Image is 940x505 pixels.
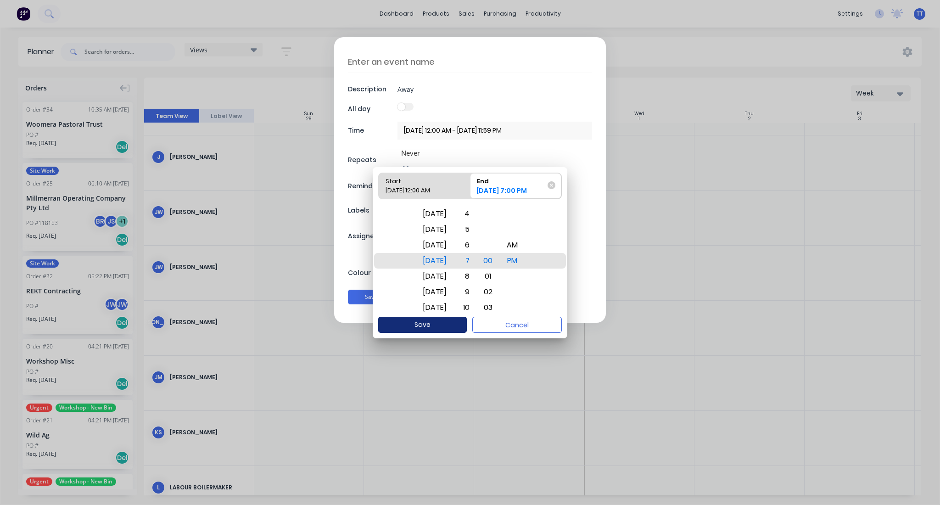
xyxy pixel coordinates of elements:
div: Hour [453,205,476,317]
button: Save [378,317,467,333]
div: 00 [478,253,498,269]
div: [DATE] [417,237,452,253]
div: Reminder [348,181,395,191]
div: Start [382,173,458,186]
div: 03 [478,300,498,315]
div: 8 [455,269,475,284]
div: [DATE] [417,222,452,237]
div: [DATE] [417,300,452,315]
div: Date [416,205,453,317]
div: All day [348,104,395,114]
div: End [473,173,549,186]
div: Description [348,84,395,94]
div: [DATE] [417,206,452,222]
div: [DATE] [417,253,452,269]
div: 7 [455,253,475,269]
button: Save [348,290,394,304]
div: 10 [455,300,475,315]
div: 5 [455,222,475,237]
div: Time [348,126,395,135]
input: Enter a description [397,82,592,96]
div: [DATE] [417,284,452,300]
div: Labels [348,206,395,215]
div: 9 [455,284,475,300]
div: [DATE] [417,269,452,284]
div: Assignees [348,231,395,241]
div: 6 [455,237,475,253]
div: [DATE] 7:00 PM [473,186,549,199]
div: 4 [455,206,475,222]
div: AM [501,237,523,253]
div: 02 [478,284,498,300]
div: [DATE] 12:00 AM [382,186,458,199]
div: Colour [348,268,395,278]
button: Cancel [472,317,562,333]
div: PM [501,253,523,269]
div: Repeats [348,155,395,165]
div: Minute [476,205,500,317]
div: 01 [478,269,498,284]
